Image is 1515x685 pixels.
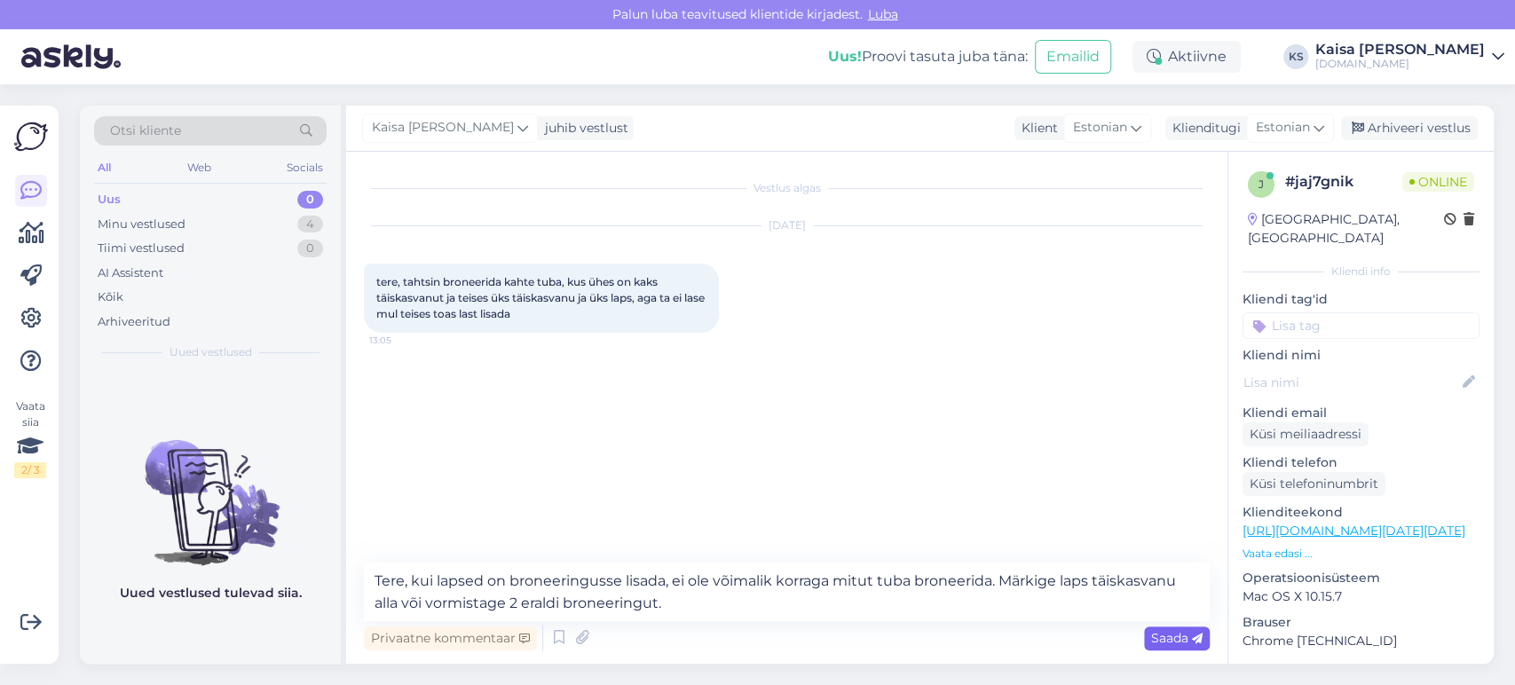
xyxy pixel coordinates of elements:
div: [GEOGRAPHIC_DATA], [GEOGRAPHIC_DATA] [1248,210,1444,248]
p: Kliendi nimi [1243,346,1479,365]
p: Kliendi email [1243,404,1479,422]
span: Online [1402,172,1474,192]
img: No chats [80,408,341,568]
input: Lisa nimi [1243,373,1459,392]
div: All [94,156,114,179]
div: Proovi tasuta juba täna: [828,46,1028,67]
span: Luba [863,6,903,22]
div: Minu vestlused [98,216,185,233]
div: juhib vestlust [538,119,628,138]
a: [URL][DOMAIN_NAME][DATE][DATE] [1243,523,1465,539]
span: Uued vestlused [170,344,252,360]
span: Otsi kliente [110,122,181,140]
span: Saada [1151,630,1203,646]
div: Socials [283,156,327,179]
p: Vaata edasi ... [1243,546,1479,562]
div: 0 [297,240,323,257]
p: Kliendi tag'id [1243,290,1479,309]
div: Aktiivne [1132,41,1241,73]
button: Emailid [1035,40,1111,74]
div: Vestlus algas [364,180,1210,196]
p: Operatsioonisüsteem [1243,569,1479,587]
a: Kaisa [PERSON_NAME][DOMAIN_NAME] [1315,43,1504,71]
p: Brauser [1243,613,1479,632]
div: 2 / 3 [14,462,46,478]
span: Estonian [1073,118,1127,138]
span: j [1259,177,1264,191]
input: Lisa tag [1243,312,1479,339]
div: Arhiveeri vestlus [1341,116,1478,140]
div: Uus [98,191,121,209]
p: Klienditeekond [1243,503,1479,522]
p: Uued vestlused tulevad siia. [120,584,302,602]
div: Vaata siia [14,398,46,478]
div: Web [184,156,215,179]
div: Kõik [98,288,123,306]
div: Kliendi info [1243,264,1479,280]
textarea: Tere, kui lapsed on broneeringusse lisada, ei ole võimalik korraga mitut tuba broneerida. Märkige... [364,563,1210,621]
div: Klienditugi [1165,119,1241,138]
div: Kaisa [PERSON_NAME] [1315,43,1485,57]
div: 0 [297,191,323,209]
div: [DOMAIN_NAME] [1315,57,1485,71]
div: KS [1283,44,1308,69]
div: Küsi telefoninumbrit [1243,472,1385,496]
p: Mac OS X 10.15.7 [1243,587,1479,606]
p: Kliendi telefon [1243,453,1479,472]
span: tere, tahtsin broneerida kahte tuba, kus ühes on kaks täiskasvanut ja teises üks täiskasvanu ja ü... [376,275,707,320]
div: AI Assistent [98,264,163,282]
div: 4 [297,216,323,233]
span: Kaisa [PERSON_NAME] [372,118,514,138]
div: [DATE] [364,217,1210,233]
div: Tiimi vestlused [98,240,185,257]
div: Privaatne kommentaar [364,626,537,650]
span: 13:05 [369,334,436,347]
p: Chrome [TECHNICAL_ID] [1243,632,1479,650]
div: Klient [1014,119,1058,138]
span: Estonian [1256,118,1310,138]
div: # jaj7gnik [1285,171,1402,193]
b: Uus! [828,48,862,65]
div: Küsi meiliaadressi [1243,422,1369,446]
div: Arhiveeritud [98,313,170,331]
img: Askly Logo [14,120,48,154]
